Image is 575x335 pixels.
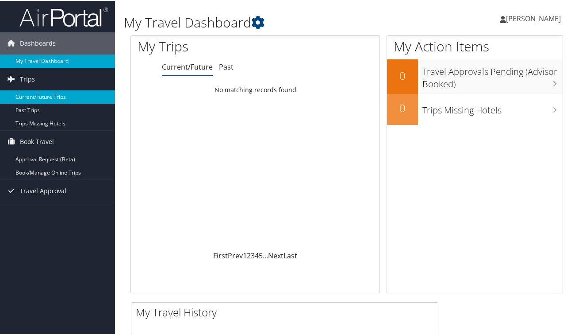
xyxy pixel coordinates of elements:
[138,36,269,55] h1: My Trips
[387,36,563,55] h1: My Action Items
[251,250,255,260] a: 3
[259,250,263,260] a: 5
[162,61,213,71] a: Current/Future
[263,250,268,260] span: …
[20,179,66,201] span: Travel Approval
[219,61,234,71] a: Past
[247,250,251,260] a: 2
[136,304,438,319] h2: My Travel History
[131,81,379,97] td: No matching records found
[500,4,570,31] a: [PERSON_NAME]
[20,31,56,54] span: Dashboards
[387,100,418,115] h2: 0
[387,58,563,93] a: 0Travel Approvals Pending (Advisor Booked)
[20,130,54,152] span: Book Travel
[213,250,228,260] a: First
[422,60,563,90] h3: Travel Approvals Pending (Advisor Booked)
[20,67,35,90] span: Trips
[243,250,247,260] a: 1
[124,12,421,31] h1: My Travel Dashboard
[387,67,418,82] h2: 0
[255,250,259,260] a: 4
[284,250,297,260] a: Last
[268,250,284,260] a: Next
[387,93,563,124] a: 0Trips Missing Hotels
[19,6,108,27] img: airportal-logo.png
[228,250,243,260] a: Prev
[422,99,563,116] h3: Trips Missing Hotels
[506,13,561,23] span: [PERSON_NAME]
